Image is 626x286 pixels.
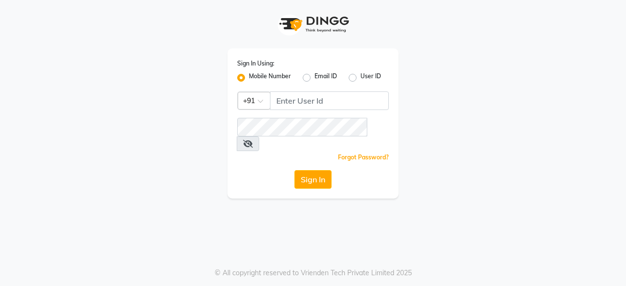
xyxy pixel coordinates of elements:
label: Mobile Number [249,72,291,84]
label: User ID [360,72,381,84]
button: Sign In [294,170,332,189]
label: Sign In Using: [237,59,274,68]
label: Email ID [314,72,337,84]
input: Username [270,91,389,110]
a: Forgot Password? [338,154,389,161]
input: Username [237,118,367,136]
img: logo1.svg [274,10,352,39]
